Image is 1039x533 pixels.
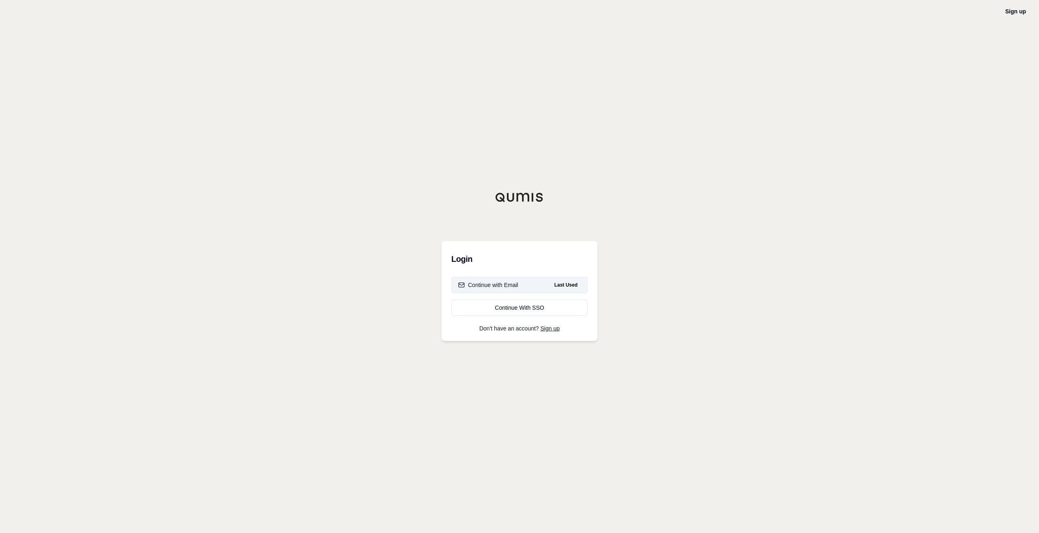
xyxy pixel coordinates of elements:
[541,325,560,332] a: Sign up
[451,251,588,267] h3: Login
[495,192,544,202] img: Qumis
[458,281,518,289] div: Continue with Email
[458,304,581,312] div: Continue With SSO
[451,277,588,293] button: Continue with EmailLast Used
[451,326,588,331] p: Don't have an account?
[451,300,588,316] a: Continue With SSO
[1005,8,1026,15] a: Sign up
[551,280,581,290] span: Last Used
